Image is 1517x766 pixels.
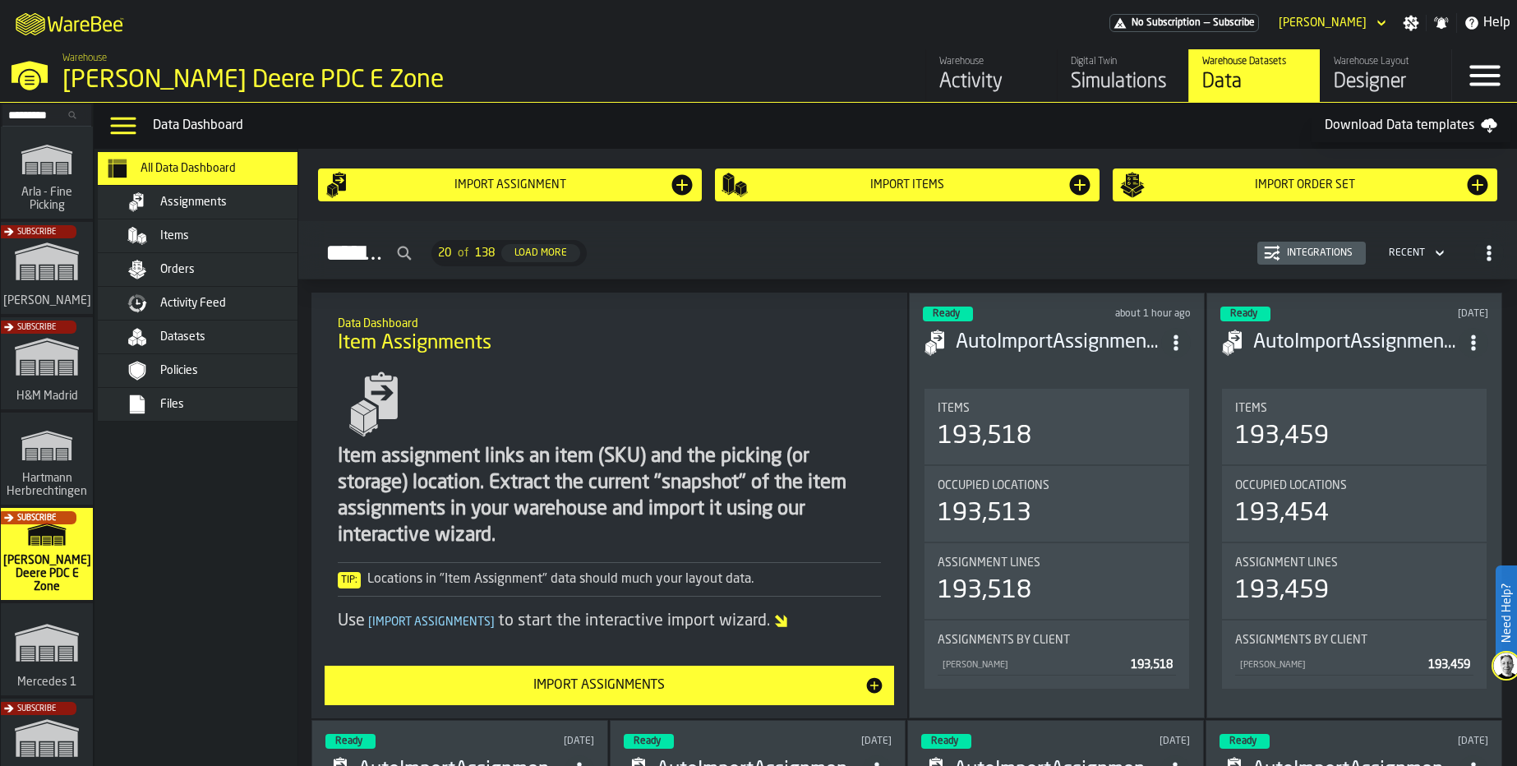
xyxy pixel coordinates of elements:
[1497,567,1515,659] label: Need Help?
[1202,56,1307,67] div: Warehouse Datasets
[938,499,1031,528] div: 193,513
[1312,109,1510,142] a: Download Data templates
[335,736,362,746] span: Ready
[938,556,1040,570] span: Assignment lines
[338,314,882,330] h2: Sub Title
[1057,49,1188,102] a: link-to-/wh/i/9d85c013-26f4-4c06-9c7d-6d35b33af13a/simulations
[938,402,1176,415] div: Title
[1235,499,1329,528] div: 193,454
[153,116,1312,136] div: Data Dashboard
[160,398,184,411] span: Files
[939,69,1044,95] div: Activity
[1257,242,1366,265] button: button-Integrations
[1235,479,1473,492] div: Title
[938,634,1176,647] div: Title
[1381,736,1488,747] div: Updated: 10/1/2025, 11:09:45 AM Created: 10/1/2025, 11:09:02 AM
[1,127,93,222] a: link-to-/wh/i/48cbecf7-1ea2-4bc9-a439-03d5b66e1a58/simulations
[933,309,960,319] span: Ready
[98,354,328,388] li: menu Policies
[1202,69,1307,95] div: Data
[62,53,107,64] span: Warehouse
[956,330,1161,356] h3: AutoImportAssignment-SQL_Query_Results.csv-2025-10-06
[351,178,670,191] div: Import assignment
[160,229,189,242] span: Items
[1204,17,1210,29] span: —
[938,634,1070,647] span: Assignments by Client
[1220,734,1270,749] div: status-3 2
[931,736,958,746] span: Ready
[1334,69,1438,95] div: Designer
[508,247,574,259] div: Load More
[925,49,1057,102] a: link-to-/wh/i/9d85c013-26f4-4c06-9c7d-6d35b33af13a/feed/
[325,734,376,749] div: status-3 2
[1229,736,1256,746] span: Ready
[318,168,703,201] button: button-Import assignment
[1132,17,1201,29] span: No Subscription
[298,221,1517,279] h2: button-Assignments
[338,610,882,633] div: Use to start the interactive import wizard.
[1279,16,1367,30] div: DropdownMenuValue-Pavle Vasic
[1235,634,1473,647] div: Title
[924,466,1189,542] div: stat-Occupied Locations
[938,479,1176,492] div: Title
[141,162,236,175] span: All Data Dashboard
[923,307,973,321] div: status-3 2
[938,653,1176,676] div: StatList-item-JOHN DEERE
[1,413,93,508] a: link-to-/wh/i/f0a6b354-7883-413a-84ff-a65eb9c31f03/simulations
[924,389,1189,464] div: stat-Items
[909,293,1205,718] div: ItemListCard-DashboardItemContainer
[938,556,1176,570] div: Title
[941,660,1124,671] div: [PERSON_NAME]
[1109,14,1259,32] a: link-to-/wh/i/9d85c013-26f4-4c06-9c7d-6d35b33af13a/pricing/
[98,287,328,321] li: menu Activity Feed
[1320,49,1451,102] a: link-to-/wh/i/9d85c013-26f4-4c06-9c7d-6d35b33af13a/designer
[1188,49,1320,102] a: link-to-/wh/i/9d85c013-26f4-4c06-9c7d-6d35b33af13a/data
[338,572,361,588] span: Tip:
[1206,293,1502,718] div: ItemListCard-DashboardItemContainer
[486,736,594,747] div: Updated: 10/4/2025, 11:08:23 AM Created: 10/4/2025, 11:07:40 AM
[160,263,195,276] span: Orders
[1235,576,1329,606] div: 193,459
[98,219,328,253] li: menu Items
[1222,389,1487,464] div: stat-Items
[98,186,328,219] li: menu Assignments
[62,66,506,95] div: [PERSON_NAME] Deere PDC E Zone
[1131,659,1173,671] span: 193,518
[1235,422,1329,451] div: 193,459
[1235,402,1473,415] div: Title
[1235,653,1473,676] div: StatList-item-JOHN DEERE
[1235,402,1267,415] span: Items
[3,472,90,498] span: Hartmann Herbrechtingen
[938,402,970,415] span: Items
[784,736,892,747] div: Updated: 10/3/2025, 11:08:34 AM Created: 10/3/2025, 11:07:54 AM
[14,676,80,689] span: Mercedes 1
[1220,307,1270,321] div: status-3 2
[1,317,93,413] a: link-to-/wh/i/0438fb8c-4a97-4a5b-bcc6-2889b6922db0/simulations
[1082,736,1190,747] div: Updated: 10/2/2025, 11:09:14 AM Created: 10/2/2025, 11:08:32 AM
[1235,479,1347,492] span: Occupied Locations
[715,168,1100,201] button: button-Import Items
[1222,621,1487,689] div: stat-Assignments by Client
[1235,556,1473,570] div: Title
[1427,15,1456,31] label: button-toggle-Notifications
[17,704,56,713] span: Subscribe
[1235,556,1338,570] span: Assignment lines
[1109,14,1259,32] div: Menu Subscription
[501,244,580,262] button: button-Load More
[1230,309,1257,319] span: Ready
[425,240,593,266] div: ButtonLoadMore-Load More-Prev-First-Last
[98,321,328,354] li: menu Datasets
[1253,330,1459,356] h3: AutoImportAssignment-SQL_Query_Results.csv-2025-10-05
[1483,13,1510,33] span: Help
[160,364,198,377] span: Policies
[1222,543,1487,619] div: stat-Assignment lines
[1071,56,1175,67] div: Digital Twin
[748,178,1067,191] div: Import Items
[1280,247,1359,259] div: Integrations
[1222,466,1487,542] div: stat-Occupied Locations
[338,330,491,357] span: Item Assignments
[334,676,865,695] div: Import Assignments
